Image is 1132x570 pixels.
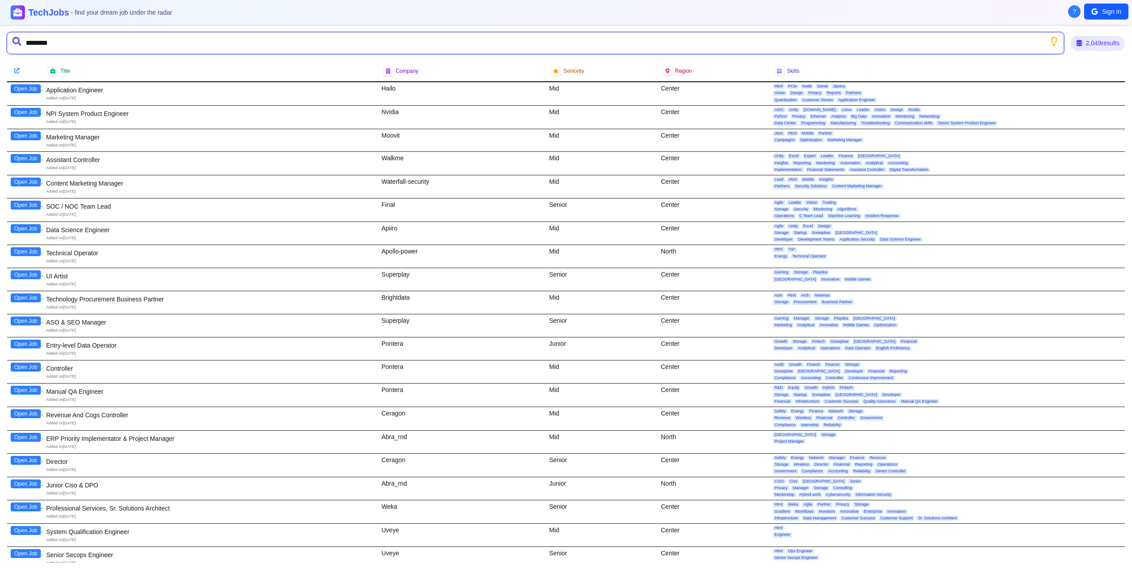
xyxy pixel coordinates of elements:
[806,91,823,95] span: Privacy
[907,107,921,112] span: Nvidia
[378,384,546,407] div: Pontera
[773,277,818,282] span: [GEOGRAPHIC_DATA]
[832,462,852,467] span: Financial
[873,323,898,328] span: Optimization
[378,198,546,222] div: Final
[46,235,374,241] div: Added on [DATE]
[820,300,854,305] span: Business Partner
[773,114,789,119] span: Python
[657,291,769,314] div: Center
[819,154,835,158] span: Leader
[546,291,657,314] div: Mid
[546,106,657,129] div: Mid
[829,339,850,344] span: Snowplow
[817,131,834,136] span: Partner
[773,98,799,103] span: Quantization
[46,109,374,118] div: NPI System Product Engineer
[46,328,374,333] div: Added on [DATE]
[792,300,819,305] span: Procurement
[378,407,546,430] div: Ceragon
[46,226,374,234] div: Data Science Engineer
[11,340,41,348] button: Open Job
[796,346,817,351] span: Analytical
[893,121,935,126] span: Communication skills
[936,121,998,126] span: Senior System Product Engineer
[773,200,785,205] span: Agile
[823,399,860,404] span: Customer Success
[894,114,916,119] span: Monitoring
[786,247,797,252] span: ייצור
[11,131,41,140] button: Open Job
[807,455,825,460] span: Network
[815,84,829,89] span: Genai
[819,346,842,351] span: Operations
[792,392,809,397] span: Startup
[657,431,769,453] div: North
[834,392,879,397] span: [GEOGRAPHIC_DATA]
[546,314,657,337] div: Senior
[792,161,813,166] span: Reporting
[11,479,41,488] button: Open Job
[11,84,41,93] button: Open Job
[792,207,810,212] span: Security
[46,202,374,211] div: SOC / NOC Team Lead
[378,431,546,453] div: Abra_rnd
[889,107,905,112] span: Design
[546,129,657,152] div: Mid
[657,337,769,360] div: Center
[820,432,837,437] span: Storage
[799,293,811,298] span: Arch
[888,167,931,172] span: Digital Transformation
[844,91,863,95] span: Partners
[28,6,172,19] h1: TechJobs
[798,138,824,142] span: Optimization
[812,207,834,212] span: Monitoring
[847,409,865,414] span: Storage
[786,84,799,89] span: PCIe
[838,161,862,166] span: Automation
[789,91,805,95] span: Design
[546,431,657,453] div: Mid
[848,167,886,172] span: Assistant Controller
[833,316,850,321] span: Playtika
[813,316,831,321] span: Storage
[796,323,817,328] span: Analytical
[378,129,546,152] div: Moovit
[11,293,41,302] button: Open Job
[378,454,546,477] div: Ceragon
[378,245,546,268] div: Apollo-power
[46,165,374,171] div: Added on [DATE]
[546,384,657,407] div: Mid
[787,67,799,75] span: Skills
[46,411,374,420] div: Revenue And Cogs Controller
[815,416,834,420] span: Financial
[657,384,769,407] div: Center
[810,339,827,344] span: Fintech
[787,200,803,205] span: Leader
[791,339,809,344] span: Storage
[46,420,374,426] div: Added on [DATE]
[796,237,836,242] span: Development Teams
[657,82,769,105] div: Center
[824,362,841,367] span: Finance
[46,295,374,304] div: Technology Procurement Business Partner
[773,339,789,344] span: Growth
[773,362,786,367] span: Audit
[806,167,846,172] span: Financial Statements
[836,207,858,212] span: Algorithms
[773,293,784,298] span: Apis
[11,247,41,256] button: Open Job
[773,399,792,404] span: Financial
[800,131,816,136] span: Mobile
[46,457,374,466] div: Director
[46,351,374,356] div: Added on [DATE]
[546,222,657,245] div: Mid
[787,154,801,158] span: Excel
[794,399,821,404] span: Infrastructure
[773,177,785,182] span: Lead
[787,362,804,367] span: Growth
[826,138,864,142] span: Marketing Manager
[852,316,897,321] span: [GEOGRAPHIC_DATA]
[773,161,790,166] span: Insights
[46,155,374,164] div: Assistant Controller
